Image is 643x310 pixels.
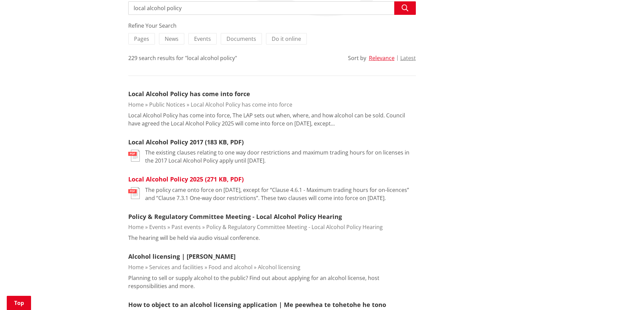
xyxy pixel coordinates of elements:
[128,54,237,62] div: 229 search results for "local alcohol policy"
[206,223,383,231] a: Policy & Regulatory Committee Meeting - Local Alcohol Policy Hearing
[149,223,166,231] a: Events
[128,263,144,271] a: Home
[128,213,342,221] a: Policy & Regulatory Committee Meeting - Local Alcohol Policy Hearing
[194,35,211,43] span: Events
[258,263,300,271] a: Alcohol licensing
[128,234,260,242] p: The hearing will be held via audio visual conference.
[128,101,144,108] a: Home
[209,263,252,271] a: Food and alcohol
[134,35,149,43] span: Pages
[272,35,301,43] span: Do it online
[128,1,416,15] input: Search input
[128,223,144,231] a: Home
[128,175,244,183] a: Local Alcohol Policy 2025 (271 KB, PDF)
[348,54,366,62] div: Sort by
[400,55,416,61] button: Latest
[226,35,256,43] span: Documents
[128,252,236,260] a: Alcohol licensing | [PERSON_NAME]
[369,55,395,61] button: Relevance
[7,296,31,310] a: Top
[128,150,140,162] img: document-pdf.svg
[145,148,416,165] p: The existing clauses relating to one way door restrictions and maximum trading hours for on licen...
[145,186,416,202] p: The policy came onto force on [DATE], except for “Clause 4.6.1 - Maximum trading hours for on-lic...
[128,274,416,290] p: Planning to sell or supply alcohol to the public? Find out about applying for an alcohol license,...
[128,187,140,199] img: document-pdf.svg
[191,101,292,108] a: Local Alcohol Policy has come into force
[128,111,416,128] p: Local Alcohol Policy has come into force, The LAP sets out when, where, and how alcohol can be so...
[149,263,203,271] a: Services and facilities
[149,101,185,108] a: Public Notices
[128,22,416,30] div: Refine Your Search
[128,90,250,98] a: Local Alcohol Policy has come into force
[165,35,179,43] span: News
[171,223,201,231] a: Past events
[612,282,636,306] iframe: Messenger Launcher
[128,138,244,146] a: Local Alcohol Policy 2017 (183 KB, PDF)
